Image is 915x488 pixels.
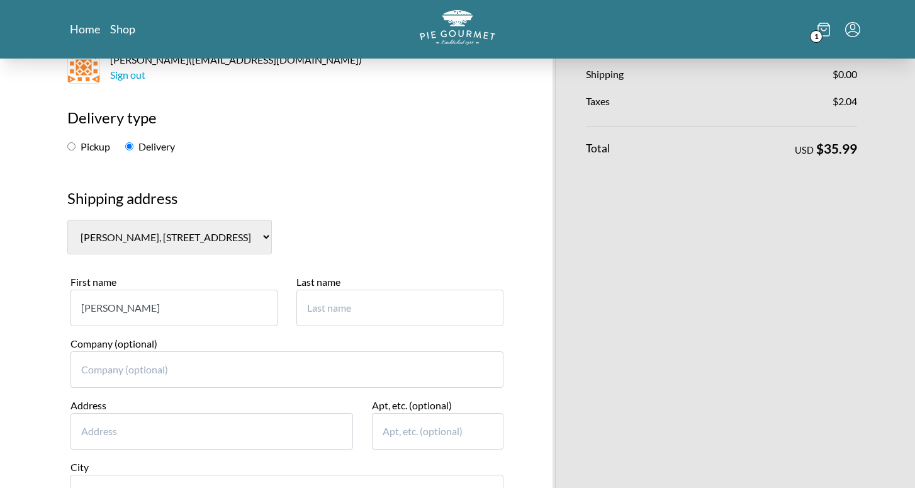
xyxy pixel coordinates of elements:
[70,338,157,349] label: Company (optional)
[70,413,353,450] input: Address
[296,276,340,288] label: Last name
[810,30,822,43] span: 1
[125,142,133,150] input: Delivery
[125,140,175,152] label: Delivery
[420,10,495,48] a: Logo
[70,276,116,288] label: First name
[67,187,507,220] h3: Shipping address
[70,21,100,37] a: Home
[70,461,89,473] label: City
[296,290,503,326] input: Last name
[372,413,503,450] input: Apt, etc. (optional)
[70,399,106,411] label: Address
[845,22,860,37] button: Menu
[67,106,507,139] h2: Delivery type
[70,351,503,388] input: Company (optional)
[372,399,452,411] label: Apt, etc. (optional)
[70,290,278,326] input: First name
[110,69,145,81] a: Sign out
[110,21,135,37] a: Shop
[67,142,76,150] input: Pickup
[420,10,495,45] img: logo
[110,52,362,82] span: [PERSON_NAME] ( [EMAIL_ADDRESS][DOMAIN_NAME] )
[67,140,110,152] label: Pickup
